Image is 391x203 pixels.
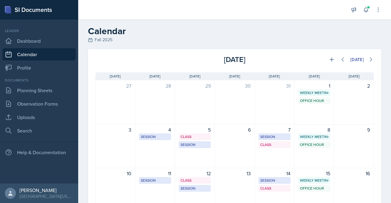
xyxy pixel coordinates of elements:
div: Class [181,134,209,140]
span: [DATE] [309,74,320,79]
div: Weekly Meeting [300,178,328,183]
div: Weekly Meeting [300,134,328,140]
span: [DATE] [349,74,360,79]
div: Session [181,186,209,191]
div: 16 [338,170,370,177]
a: Planning Sheets [2,84,76,96]
div: Office Hour [300,98,328,103]
div: 2 [338,82,370,89]
a: Dashboard [2,35,76,47]
div: Session [141,134,169,140]
div: 4 [139,126,171,133]
div: Class [260,142,289,147]
div: Documents [2,78,76,83]
div: 28 [139,82,171,89]
div: 5 [179,126,211,133]
div: 11 [139,170,171,177]
div: 1 [298,82,330,89]
div: 13 [218,170,250,177]
div: Class [181,178,209,183]
div: Fall 2025 [88,37,381,43]
span: [DATE] [149,74,160,79]
div: 10 [99,170,131,177]
span: [DATE] [229,74,240,79]
a: Profile [2,62,76,74]
div: Help & Documentation [2,146,76,158]
div: 9 [338,126,370,133]
div: Session [260,178,289,183]
a: Observation Forms [2,98,76,110]
a: Search [2,125,76,137]
div: Session [260,134,289,140]
div: 14 [258,170,291,177]
div: Office Hour [300,142,328,147]
span: [DATE] [110,74,121,79]
div: [PERSON_NAME] [20,187,73,193]
div: Session [181,142,209,147]
div: [GEOGRAPHIC_DATA][US_STATE] in [GEOGRAPHIC_DATA] [20,193,73,199]
span: [DATE] [269,74,280,79]
div: 27 [99,82,131,89]
div: Office Hour [300,186,328,191]
div: 29 [179,82,211,89]
div: Weekly Meeting [300,90,328,96]
a: Calendar [2,48,76,60]
div: 30 [218,82,250,89]
a: Uploads [2,111,76,123]
span: [DATE] [189,74,200,79]
div: [DATE] [350,57,364,62]
div: 31 [258,82,291,89]
div: 12 [179,170,211,177]
h2: Calendar [88,26,381,37]
div: Leader [2,28,76,34]
div: 6 [218,126,250,133]
div: Session [141,178,169,183]
div: 15 [298,170,330,177]
div: 3 [99,126,131,133]
button: [DATE] [346,54,368,65]
div: Class [260,186,289,191]
div: [DATE] [188,54,281,65]
div: 7 [258,126,291,133]
div: 8 [298,126,330,133]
